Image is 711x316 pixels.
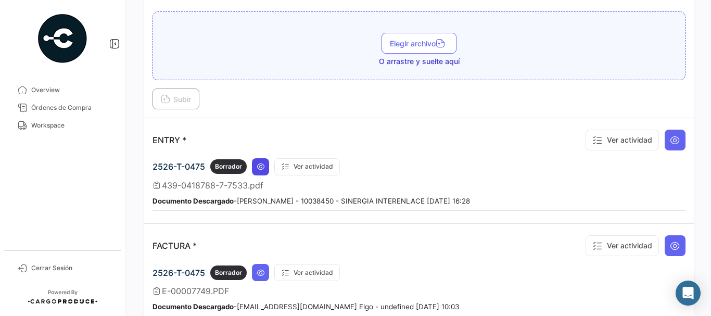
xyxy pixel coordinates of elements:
[153,302,459,311] small: - [EMAIL_ADDRESS][DOMAIN_NAME] Elgo - undefined [DATE] 10:03
[8,81,117,99] a: Overview
[379,56,460,67] span: O arrastre y suelte aquí
[162,180,263,191] span: 439-0418788-7-7533.pdf
[215,268,242,277] span: Borrador
[31,85,112,95] span: Overview
[676,281,701,306] div: Abrir Intercom Messenger
[586,235,659,256] button: Ver actividad
[153,197,470,205] small: - [PERSON_NAME] - 10038450 - SINERGIA INTERENLACE [DATE] 16:28
[8,117,117,134] a: Workspace
[274,264,340,281] button: Ver actividad
[153,302,234,311] b: Documento Descargado
[382,33,456,54] button: Elegir archivo
[586,130,659,150] button: Ver actividad
[31,263,112,273] span: Cerrar Sesión
[390,39,448,48] span: Elegir archivo
[31,121,112,130] span: Workspace
[153,268,205,278] span: 2526-T-0475
[8,99,117,117] a: Órdenes de Compra
[161,95,191,104] span: Subir
[36,12,88,65] img: powered-by.png
[31,103,112,112] span: Órdenes de Compra
[162,286,229,296] span: E-00007749.PDF
[274,158,340,175] button: Ver actividad
[153,89,199,109] button: Subir
[215,162,242,171] span: Borrador
[153,161,205,172] span: 2526-T-0475
[153,135,186,145] p: ENTRY *
[153,241,197,251] p: FACTURA *
[153,197,234,205] b: Documento Descargado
